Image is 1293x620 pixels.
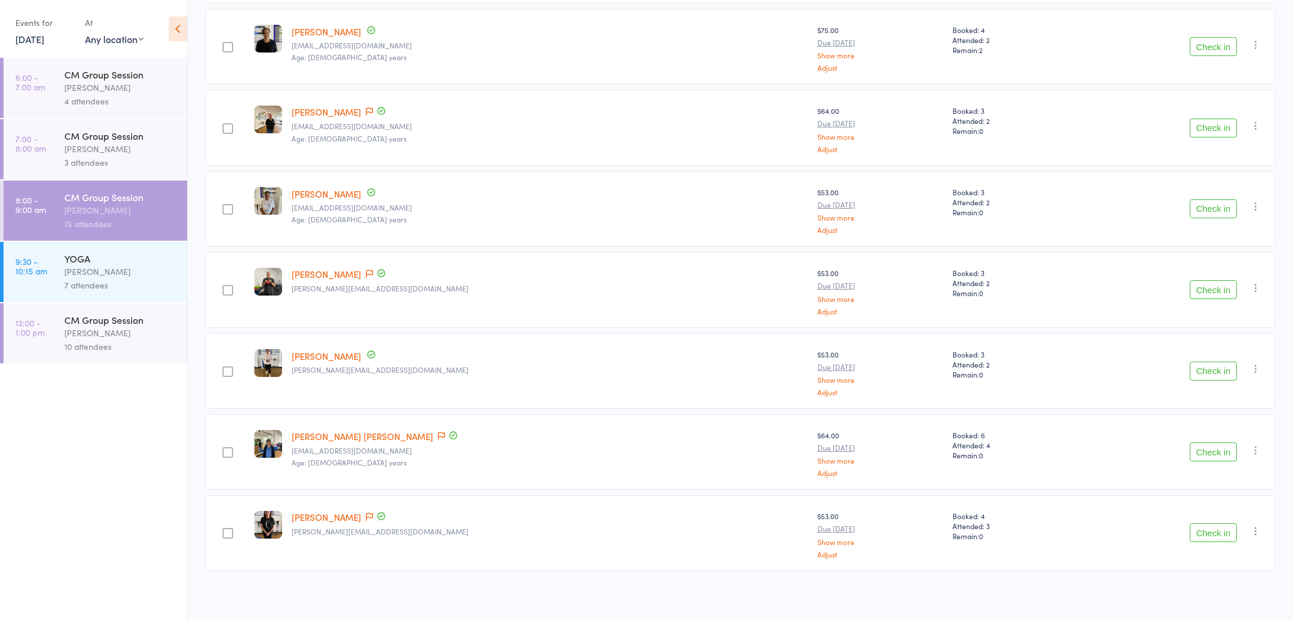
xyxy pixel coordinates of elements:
span: Remain: [952,126,1076,136]
button: Check in [1190,119,1237,137]
div: [PERSON_NAME] [64,142,177,156]
img: image1749517492.png [254,25,282,53]
small: lippiattjuliet@gmail.com [292,204,808,212]
div: CM Group Session [64,68,177,81]
a: Adjust [817,145,944,153]
a: [PERSON_NAME] [292,268,361,280]
span: 0 [979,450,983,460]
a: 9:30 -10:15 amYOGA[PERSON_NAME]7 attendees [4,242,187,302]
div: 4 attendees [64,94,177,108]
div: CM Group Session [64,313,177,326]
a: Show more [817,457,944,464]
span: Booked: 3 [952,106,1076,116]
img: image1746135265.png [254,349,282,377]
a: 7:00 -8:00 amCM Group Session[PERSON_NAME]3 attendees [4,119,187,179]
time: 8:00 - 9:00 am [15,195,46,214]
small: Due [DATE] [817,201,944,209]
a: [PERSON_NAME] [292,350,361,362]
small: Due [DATE] [817,38,944,47]
button: Check in [1190,199,1237,218]
a: Adjust [817,226,944,234]
span: Booked: 4 [952,25,1076,35]
span: Remain: [952,531,1076,541]
div: $53.00 [817,187,944,234]
a: [PERSON_NAME] [292,188,361,200]
small: winniesimlanyu@gmail.com [292,447,808,455]
div: CM Group Session [64,129,177,142]
span: Booked: 3 [952,268,1076,278]
a: 6:00 -7:00 amCM Group Session[PERSON_NAME]4 attendees [4,58,187,118]
small: Due [DATE] [817,119,944,127]
img: image1729211755.png [254,106,282,133]
span: 0 [979,288,983,298]
div: $53.00 [817,511,944,557]
a: 8:00 -9:00 amCM Group Session[PERSON_NAME]15 attendees [4,181,187,241]
span: Attended: 3 [952,521,1076,531]
div: Any location [85,32,143,45]
div: [PERSON_NAME] [64,326,177,340]
button: Check in [1190,280,1237,299]
a: [PERSON_NAME] [292,25,361,38]
span: Remain: [952,450,1076,460]
span: 2 [979,45,983,55]
small: Due [DATE] [817,524,944,533]
a: Show more [817,376,944,383]
a: Show more [817,214,944,221]
img: image1746135529.png [254,268,282,296]
a: [DATE] [15,32,44,45]
span: Attended: 2 [952,116,1076,126]
a: Adjust [817,550,944,558]
span: 0 [979,369,983,379]
span: Attended: 2 [952,359,1076,369]
div: [PERSON_NAME] [64,81,177,94]
img: image1750029489.png [254,187,282,215]
button: Check in [1190,523,1237,542]
span: Age: [DEMOGRAPHIC_DATA] years [292,52,407,62]
div: At [85,13,143,32]
div: 7 attendees [64,278,177,292]
small: phopkins@outlook.com.au [292,122,808,130]
span: Booked: 6 [952,430,1076,440]
div: Events for [15,13,73,32]
a: [PERSON_NAME] [PERSON_NAME] [292,430,433,442]
a: Show more [817,538,944,546]
div: 3 attendees [64,156,177,169]
span: Age: [DEMOGRAPHIC_DATA] years [292,457,407,467]
small: robyn.madry1@bigpond.com [292,366,808,374]
span: Booked: 3 [952,349,1076,359]
button: Check in [1190,362,1237,380]
small: veenagopinath11@gmail.com [292,41,808,50]
div: $64.00 [817,430,944,477]
a: [PERSON_NAME] [292,106,361,118]
div: 10 attendees [64,340,177,353]
div: $64.00 [817,106,944,152]
span: Booked: 3 [952,187,1076,197]
span: Age: [DEMOGRAPHIC_DATA] years [292,214,407,224]
img: image1743570995.png [254,511,282,539]
button: Check in [1190,37,1237,56]
div: YOGA [64,252,177,265]
span: Booked: 4 [952,511,1076,521]
span: 0 [979,126,983,136]
time: 7:00 - 8:00 am [15,134,46,153]
div: CM Group Session [64,191,177,204]
span: Attended: 2 [952,278,1076,288]
span: Attended: 2 [952,35,1076,45]
a: Adjust [817,64,944,71]
a: [PERSON_NAME] [292,511,361,523]
a: Show more [817,133,944,140]
small: Due [DATE] [817,444,944,452]
span: 0 [979,207,983,217]
time: 9:30 - 10:15 am [15,257,47,275]
img: image1729211536.png [254,430,282,458]
button: Check in [1190,442,1237,461]
time: 6:00 - 7:00 am [15,73,45,91]
a: Show more [817,51,944,59]
span: Remain: [952,207,1076,217]
span: Remain: [952,45,1076,55]
a: Adjust [817,307,944,315]
a: 12:00 -1:00 pmCM Group Session[PERSON_NAME]10 attendees [4,303,187,363]
a: Adjust [817,388,944,396]
span: Age: [DEMOGRAPHIC_DATA] years [292,133,407,143]
span: Attended: 2 [952,197,1076,207]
